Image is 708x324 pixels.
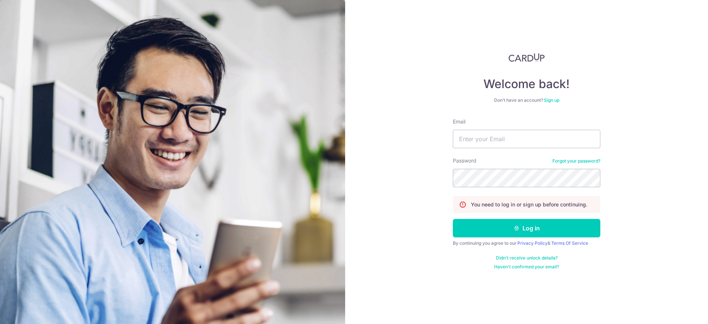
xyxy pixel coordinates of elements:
button: Log in [453,219,600,237]
p: You need to log in or sign up before continuing. [471,201,587,208]
input: Enter your Email [453,130,600,148]
a: Didn't receive unlock details? [496,255,558,261]
div: By continuing you agree to our & [453,240,600,246]
h4: Welcome back! [453,77,600,91]
img: CardUp Logo [509,53,545,62]
a: Sign up [544,97,559,103]
div: Don’t have an account? [453,97,600,103]
a: Haven't confirmed your email? [494,264,559,270]
a: Forgot your password? [552,158,600,164]
label: Email [453,118,465,125]
a: Privacy Policy [517,240,548,246]
label: Password [453,157,476,164]
a: Terms Of Service [551,240,588,246]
